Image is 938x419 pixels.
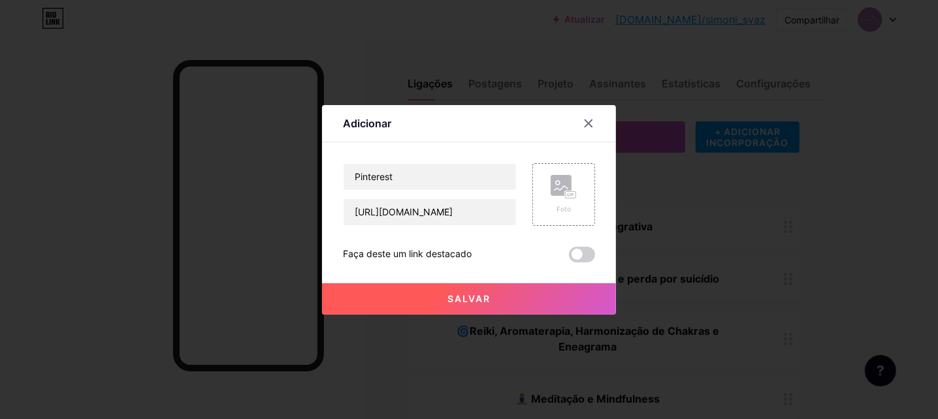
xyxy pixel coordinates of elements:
[447,293,491,304] font: Salvar
[557,205,571,213] font: Foto
[322,283,616,315] button: Salvar
[343,117,391,130] font: Adicionar
[344,199,516,225] input: URL
[344,164,516,190] input: Título
[343,248,472,259] font: Faça deste um link destacado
